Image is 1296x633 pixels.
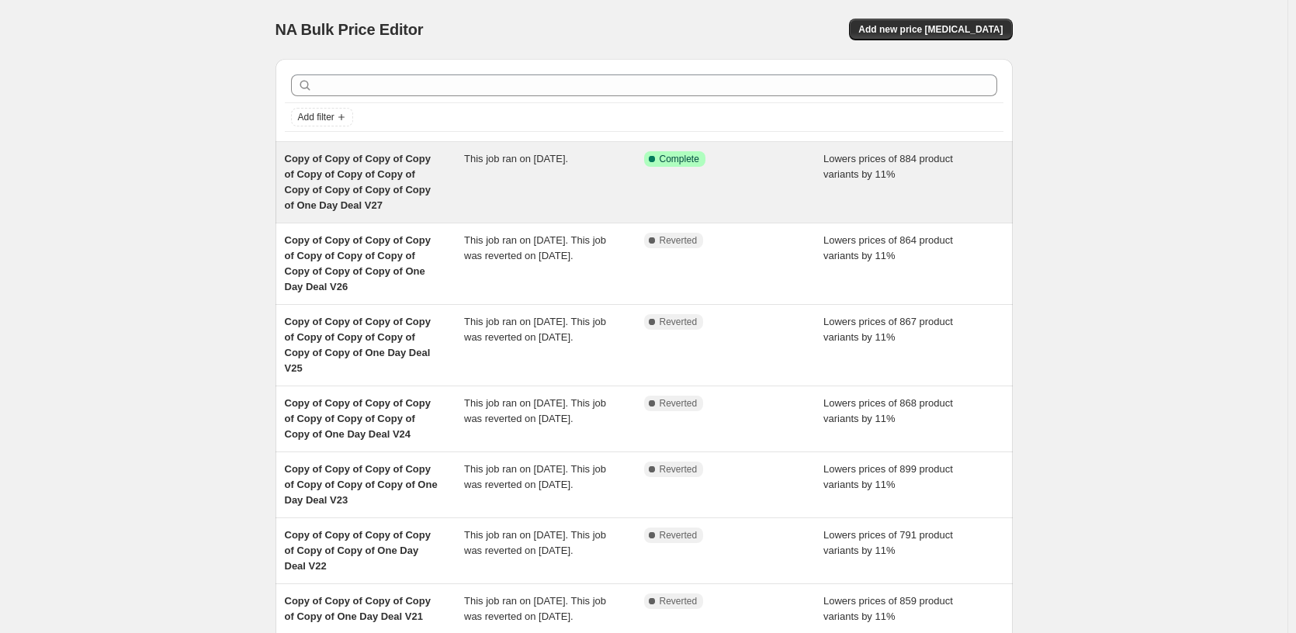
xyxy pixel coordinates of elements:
[464,397,606,424] span: This job ran on [DATE]. This job was reverted on [DATE].
[849,19,1012,40] button: Add new price [MEDICAL_DATA]
[660,529,698,541] span: Reverted
[660,153,699,165] span: Complete
[464,234,606,261] span: This job ran on [DATE]. This job was reverted on [DATE].
[464,595,606,622] span: This job ran on [DATE]. This job was reverted on [DATE].
[823,234,953,261] span: Lowers prices of 864 product variants by 11%
[823,463,953,490] span: Lowers prices of 899 product variants by 11%
[285,463,438,506] span: Copy of Copy of Copy of Copy of Copy of Copy of Copy of One Day Deal V23
[660,595,698,607] span: Reverted
[285,529,431,572] span: Copy of Copy of Copy of Copy of Copy of Copy of One Day Deal V22
[285,397,431,440] span: Copy of Copy of Copy of Copy of Copy of Copy of Copy of Copy of One Day Deal V24
[464,463,606,490] span: This job ran on [DATE]. This job was reverted on [DATE].
[464,153,568,164] span: This job ran on [DATE].
[285,316,431,374] span: Copy of Copy of Copy of Copy of Copy of Copy of Copy of Copy of Copy of One Day Deal V25
[464,316,606,343] span: This job ran on [DATE]. This job was reverted on [DATE].
[291,108,353,126] button: Add filter
[660,316,698,328] span: Reverted
[660,397,698,410] span: Reverted
[823,153,953,180] span: Lowers prices of 884 product variants by 11%
[285,234,431,292] span: Copy of Copy of Copy of Copy of Copy of Copy of Copy of Copy of Copy of Copy of One Day Deal V26
[298,111,334,123] span: Add filter
[275,21,424,38] span: NA Bulk Price Editor
[464,529,606,556] span: This job ran on [DATE]. This job was reverted on [DATE].
[823,595,953,622] span: Lowers prices of 859 product variants by 11%
[823,397,953,424] span: Lowers prices of 868 product variants by 11%
[823,316,953,343] span: Lowers prices of 867 product variants by 11%
[285,153,431,211] span: Copy of Copy of Copy of Copy of Copy of Copy of Copy of Copy of Copy of Copy of Copy of One Day D...
[823,529,953,556] span: Lowers prices of 791 product variants by 11%
[660,463,698,476] span: Reverted
[660,234,698,247] span: Reverted
[285,595,431,622] span: Copy of Copy of Copy of Copy of Copy of One Day Deal V21
[858,23,1003,36] span: Add new price [MEDICAL_DATA]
